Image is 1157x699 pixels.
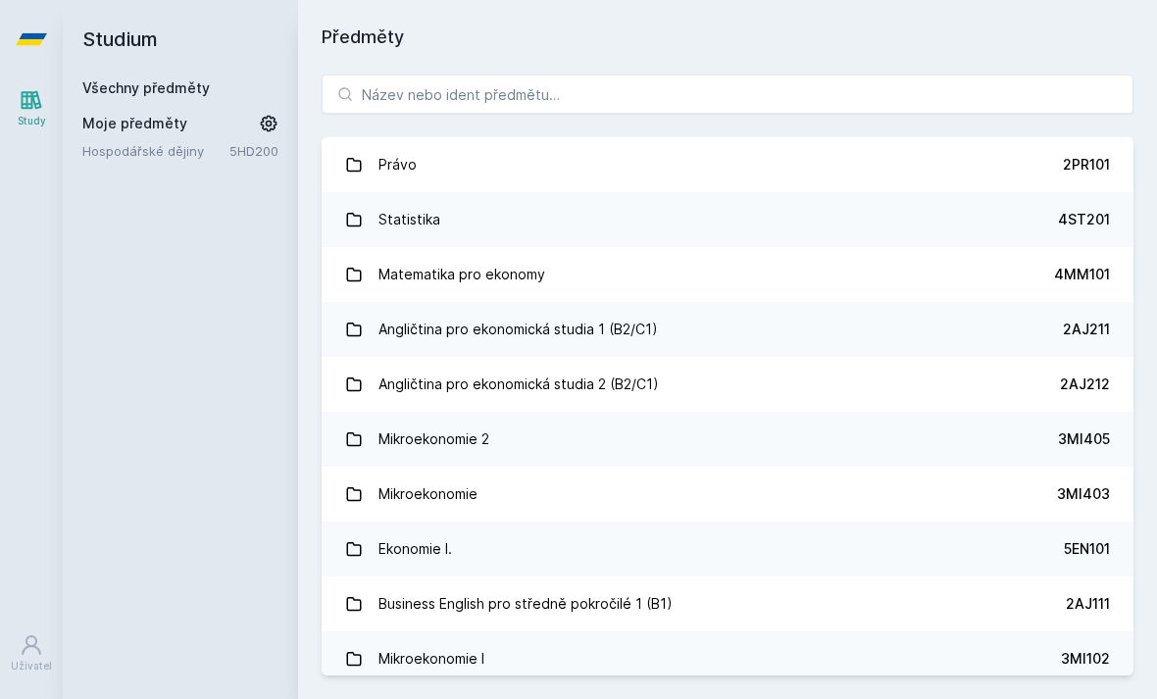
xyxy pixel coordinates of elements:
[322,412,1133,467] a: Mikroekonomie 2 3MI405
[1060,374,1110,394] div: 2AJ212
[322,24,1133,51] h1: Předměty
[229,143,278,159] a: 5HD200
[378,584,673,624] div: Business English pro středně pokročilé 1 (B1)
[378,200,440,239] div: Statistika
[322,576,1133,631] a: Business English pro středně pokročilé 1 (B1) 2AJ111
[322,247,1133,302] a: Matematika pro ekonomy 4MM101
[378,365,659,404] div: Angličtina pro ekonomická studia 2 (B2/C1)
[1063,320,1110,339] div: 2AJ211
[378,420,489,459] div: Mikroekonomie 2
[1063,155,1110,175] div: 2PR101
[322,137,1133,192] a: Právo 2PR101
[1057,484,1110,504] div: 3MI403
[322,522,1133,576] a: Ekonomie I. 5EN101
[322,302,1133,357] a: Angličtina pro ekonomická studia 1 (B2/C1) 2AJ211
[1058,429,1110,449] div: 3MI405
[4,624,59,683] a: Uživatel
[322,631,1133,686] a: Mikroekonomie I 3MI102
[82,114,187,133] span: Moje předměty
[1061,649,1110,669] div: 3MI102
[378,145,417,184] div: Právo
[378,639,484,678] div: Mikroekonomie I
[1054,265,1110,284] div: 4MM101
[322,192,1133,247] a: Statistika 4ST201
[378,255,545,294] div: Matematika pro ekonomy
[322,75,1133,114] input: Název nebo ident předmětu…
[1066,594,1110,614] div: 2AJ111
[378,310,658,349] div: Angličtina pro ekonomická studia 1 (B2/C1)
[1064,539,1110,559] div: 5EN101
[18,114,46,128] div: Study
[11,659,52,674] div: Uživatel
[1058,210,1110,229] div: 4ST201
[322,357,1133,412] a: Angličtina pro ekonomická studia 2 (B2/C1) 2AJ212
[82,141,229,161] a: Hospodářské dějiny
[322,467,1133,522] a: Mikroekonomie 3MI403
[378,529,452,569] div: Ekonomie I.
[378,474,478,514] div: Mikroekonomie
[82,79,210,96] a: Všechny předměty
[4,78,59,138] a: Study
